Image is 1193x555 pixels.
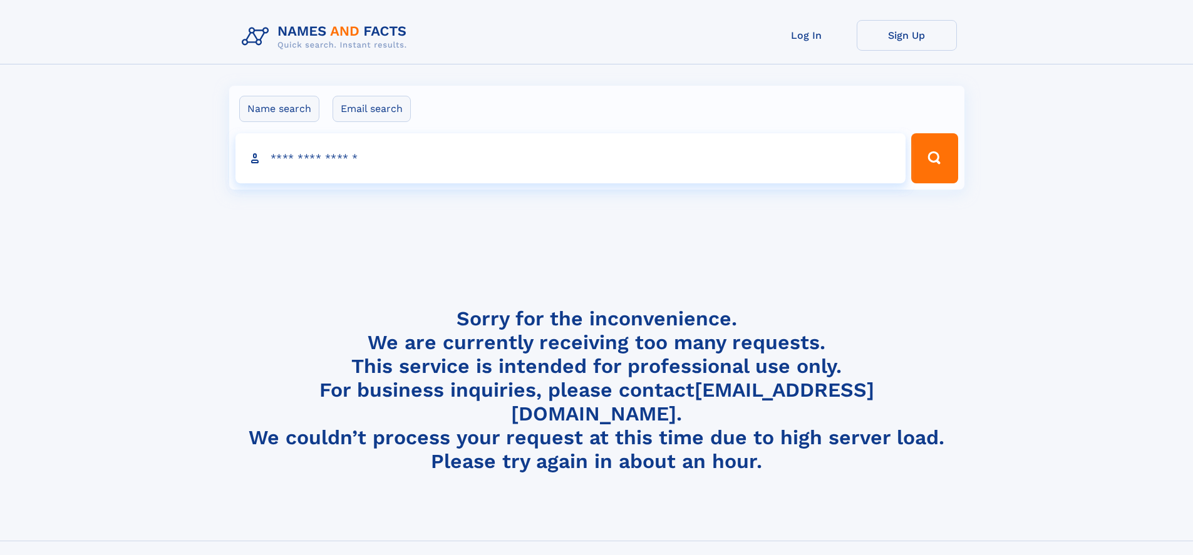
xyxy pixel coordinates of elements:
[757,20,857,51] a: Log In
[857,20,957,51] a: Sign Up
[237,20,417,54] img: Logo Names and Facts
[239,96,319,122] label: Name search
[911,133,958,183] button: Search Button
[237,307,957,474] h4: Sorry for the inconvenience. We are currently receiving too many requests. This service is intend...
[511,378,874,425] a: [EMAIL_ADDRESS][DOMAIN_NAME]
[235,133,906,183] input: search input
[333,96,411,122] label: Email search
